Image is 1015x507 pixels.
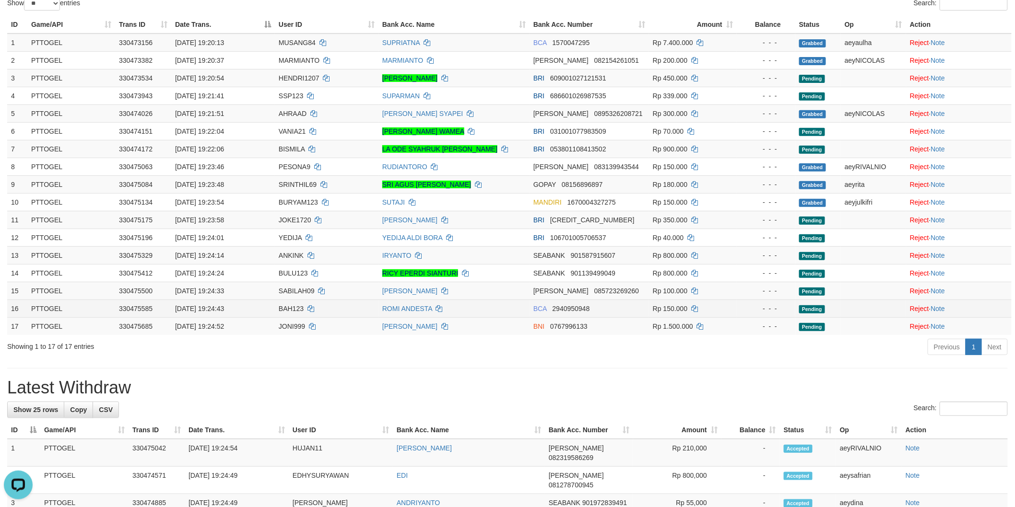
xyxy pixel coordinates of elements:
span: Grabbed [799,39,826,47]
th: ID [7,16,27,34]
td: PTTOGEL [27,193,115,211]
a: Note [931,127,945,135]
td: PTTOGEL [27,122,115,140]
div: - - - [741,197,791,207]
div: - - - [741,91,791,101]
td: [DATE] 19:24:54 [185,439,289,467]
span: Rp 7.400.000 [653,39,693,46]
span: SSP123 [279,92,303,100]
th: Amount: activate to sort column ascending [649,16,737,34]
span: [DATE] 19:24:52 [175,323,224,330]
td: · [906,140,1012,158]
button: Open LiveChat chat widget [4,4,33,33]
span: SRINTHIL69 [279,181,317,188]
td: PTTOGEL [27,51,115,69]
span: [DATE] 19:23:48 [175,181,224,188]
span: MANDIRI [533,198,562,206]
span: Rp 900.000 [653,145,687,153]
td: · [906,300,1012,317]
th: Game/API: activate to sort column ascending [40,421,129,439]
td: 14 [7,264,27,282]
span: CSV [99,406,113,414]
span: SEABANK [533,252,565,259]
a: Note [906,472,920,479]
a: [PERSON_NAME] [382,74,437,82]
a: Note [931,198,945,206]
span: Rp 150.000 [653,198,687,206]
span: Copy 106701005706537 to clipboard [550,234,606,242]
span: 330475063 [119,163,153,171]
span: MARMIANTO [279,57,319,64]
span: Copy 053801108413502 to clipboard [550,145,606,153]
td: PTTOGEL [27,264,115,282]
span: Rp 40.000 [653,234,684,242]
span: Rp 1.500.000 [653,323,693,330]
span: BRI [533,74,544,82]
span: Grabbed [799,199,826,207]
th: User ID: activate to sort column ascending [275,16,378,34]
div: - - - [741,38,791,47]
span: Copy 0895326208721 to clipboard [594,110,643,117]
span: [PERSON_NAME] [533,110,589,117]
span: Copy 901587915607 to clipboard [571,252,615,259]
div: - - - [741,215,791,225]
a: Reject [910,181,929,188]
span: Copy 082154261051 to clipboard [594,57,639,64]
th: ID: activate to sort column descending [7,421,40,439]
span: Pending [799,146,825,154]
span: 330475685 [119,323,153,330]
span: Grabbed [799,181,826,189]
a: Note [931,287,945,295]
a: ROMI ANDESTA [382,305,432,312]
td: aeyaulha [841,34,906,52]
span: [DATE] 19:20:13 [175,39,224,46]
span: 330475134 [119,198,153,206]
td: PTTOGEL [27,229,115,246]
a: Reject [910,145,929,153]
span: [DATE] 19:21:41 [175,92,224,100]
th: Bank Acc. Number: activate to sort column ascending [530,16,649,34]
a: Note [906,444,920,452]
td: · [906,193,1012,211]
a: MARMIANTO [382,57,423,64]
div: - - - [741,73,791,83]
td: aeyrita [841,175,906,193]
a: [PERSON_NAME] [382,287,437,295]
div: - - - [741,162,791,172]
span: JOKE1720 [279,216,311,224]
a: Reject [910,305,929,312]
span: [DATE] 19:20:37 [175,57,224,64]
a: YEDIJA ALDI BORA [382,234,442,242]
td: 4 [7,87,27,104]
a: Note [931,145,945,153]
div: Showing 1 to 17 of 17 entries [7,338,416,351]
td: PTTOGEL [27,211,115,229]
div: - - - [741,304,791,313]
span: [DATE] 19:23:46 [175,163,224,171]
a: Reject [910,269,929,277]
span: Rp 70.000 [653,127,684,135]
a: [PERSON_NAME] [382,323,437,330]
span: Rp 800.000 [653,269,687,277]
span: ANKINK [279,252,304,259]
a: [PERSON_NAME] [397,444,452,452]
span: SEABANK [533,269,565,277]
td: · [906,264,1012,282]
span: Rp 800.000 [653,252,687,259]
span: 330474026 [119,110,153,117]
span: Grabbed [799,57,826,65]
a: Note [931,57,945,64]
span: BRI [533,145,544,153]
a: Reject [910,323,929,330]
span: Pending [799,305,825,313]
td: 330475042 [129,439,185,467]
td: PTTOGEL [27,158,115,175]
a: Reject [910,198,929,206]
th: Op: activate to sort column ascending [841,16,906,34]
td: 5 [7,104,27,122]
td: · [906,87,1012,104]
td: Rp 210,000 [633,439,721,467]
td: 2 [7,51,27,69]
div: - - - [741,180,791,189]
span: 330475175 [119,216,153,224]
